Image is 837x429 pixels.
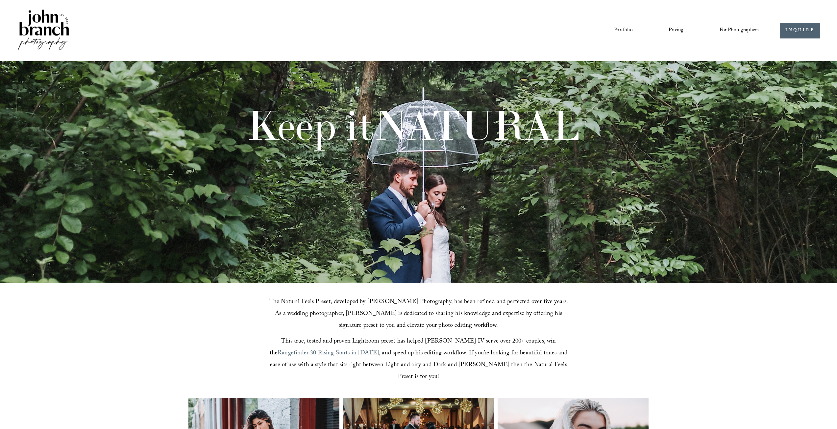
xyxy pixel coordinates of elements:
a: Rangefinder 30 Rising Starts in [DATE] [278,348,379,359]
a: Portfolio [614,25,632,36]
span: , and speed up his editing workflow. If you’re looking for beautiful tones and ease of use with a... [270,348,569,382]
a: Pricing [669,25,683,36]
h1: Keep it [246,105,580,146]
span: For Photographers [720,25,759,36]
img: John Branch IV Photography [17,8,70,53]
span: NATURAL [374,99,580,151]
a: INQUIRE [780,23,820,39]
span: This true, tested and proven Lightroom preset has helped [PERSON_NAME] IV serve over 200+ couples... [270,337,558,359]
span: The Natural Feels Preset, developed by [PERSON_NAME] Photography, has been refined and perfected ... [269,297,570,331]
a: folder dropdown [720,25,759,36]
